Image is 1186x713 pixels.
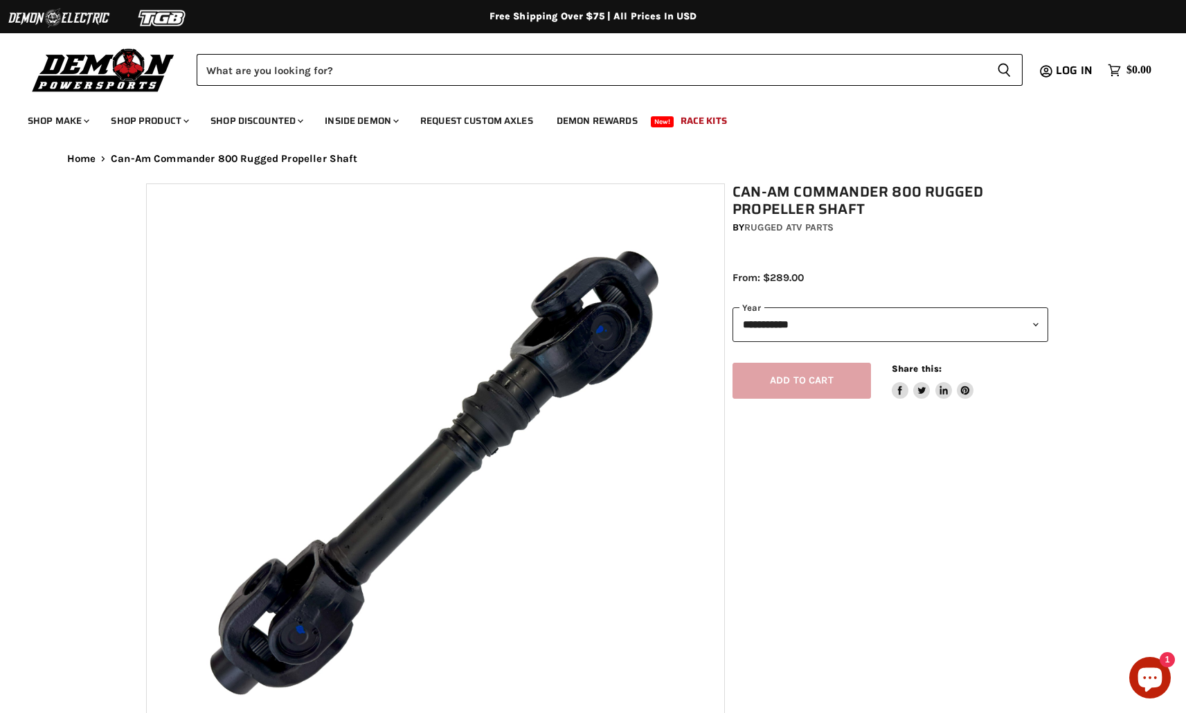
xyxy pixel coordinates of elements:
[670,107,737,135] a: Race Kits
[200,107,312,135] a: Shop Discounted
[1056,62,1093,79] span: Log in
[410,107,543,135] a: Request Custom Axles
[733,307,1048,341] select: year
[651,116,674,127] span: New!
[733,183,1048,218] h1: Can-Am Commander 800 Rugged Propeller Shaft
[7,5,111,31] img: Demon Electric Logo 2
[111,153,357,165] span: Can-Am Commander 800 Rugged Propeller Shaft
[17,101,1148,135] ul: Main menu
[1050,64,1101,77] a: Log in
[1101,60,1158,80] a: $0.00
[986,54,1023,86] button: Search
[314,107,407,135] a: Inside Demon
[892,363,942,374] span: Share this:
[39,10,1147,23] div: Free Shipping Over $75 | All Prices In USD
[39,153,1147,165] nav: Breadcrumbs
[1125,657,1175,702] inbox-online-store-chat: Shopify online store chat
[17,107,98,135] a: Shop Make
[1126,64,1151,77] span: $0.00
[733,271,804,284] span: From: $289.00
[733,220,1048,235] div: by
[111,5,215,31] img: TGB Logo 2
[197,54,986,86] input: Search
[100,107,197,135] a: Shop Product
[546,107,648,135] a: Demon Rewards
[744,222,834,233] a: Rugged ATV Parts
[197,54,1023,86] form: Product
[892,363,974,399] aside: Share this:
[67,153,96,165] a: Home
[28,45,179,94] img: Demon Powersports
